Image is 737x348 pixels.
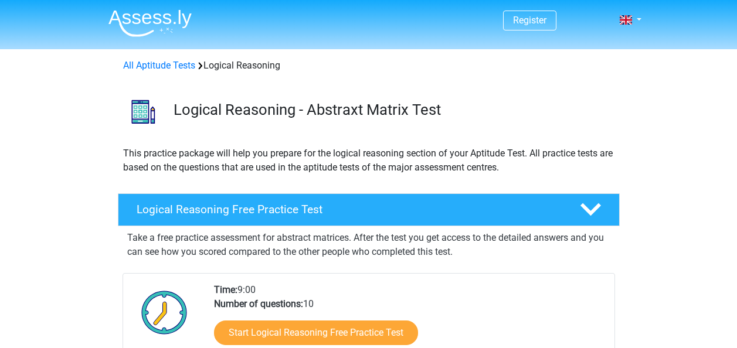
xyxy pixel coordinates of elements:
a: All Aptitude Tests [123,60,195,71]
img: logical reasoning [118,87,168,137]
h4: Logical Reasoning Free Practice Test [137,203,561,216]
img: Assessly [108,9,192,37]
img: Clock [135,283,194,342]
p: This practice package will help you prepare for the logical reasoning section of your Aptitude Te... [123,146,614,175]
h3: Logical Reasoning - Abstraxt Matrix Test [174,101,610,119]
a: Register [513,15,546,26]
div: Logical Reasoning [118,59,619,73]
b: Time: [214,284,237,295]
p: Take a free practice assessment for abstract matrices. After the test you get access to the detai... [127,231,610,259]
a: Start Logical Reasoning Free Practice Test [214,320,418,345]
a: Logical Reasoning Free Practice Test [113,193,624,226]
b: Number of questions: [214,298,303,309]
